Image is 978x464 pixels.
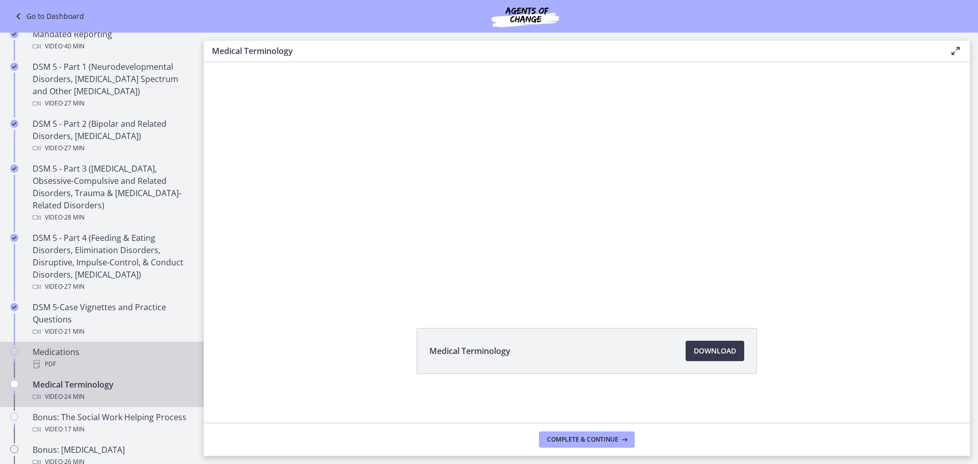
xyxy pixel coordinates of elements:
div: Video [33,97,192,110]
span: Medical Terminology [429,345,510,357]
div: DSM 5 - Part 1 (Neurodevelopmental Disorders, [MEDICAL_DATA] Spectrum and Other [MEDICAL_DATA]) [33,61,192,110]
div: Video [33,40,192,52]
div: Video [33,423,192,435]
a: Download [686,341,744,361]
div: Video [33,142,192,154]
span: Complete & continue [547,435,618,444]
div: Medications [33,346,192,370]
div: Medical Terminology [33,378,192,403]
i: Completed [10,303,18,311]
div: Bonus: The Social Work Helping Process [33,411,192,435]
span: Download [694,345,736,357]
div: Video [33,281,192,293]
i: Completed [10,63,18,71]
i: Completed [10,165,18,173]
div: DSM 5-Case Vignettes and Practice Questions [33,301,192,338]
i: Completed [10,234,18,242]
div: Video [33,211,192,224]
span: · 40 min [63,40,85,52]
h3: Medical Terminology [212,45,933,57]
span: · 28 min [63,211,85,224]
iframe: Video Lesson [204,18,970,305]
i: Completed [10,120,18,128]
div: PDF [33,358,192,370]
div: DSM 5 - Part 3 ([MEDICAL_DATA], Obsessive-Compulsive and Related Disorders, Trauma & [MEDICAL_DAT... [33,162,192,224]
i: Completed [10,30,18,38]
span: · 21 min [63,325,85,338]
span: · 24 min [63,391,85,403]
div: DSM 5 - Part 2 (Bipolar and Related Disorders, [MEDICAL_DATA]) [33,118,192,154]
img: Agents of Change [464,4,586,29]
span: · 27 min [63,142,85,154]
span: · 27 min [63,97,85,110]
div: Mandated Reporting [33,28,192,52]
span: · 17 min [63,423,85,435]
div: Video [33,391,192,403]
div: DSM 5 - Part 4 (Feeding & Eating Disorders, Elimination Disorders, Disruptive, Impulse-Control, &... [33,232,192,293]
button: Complete & continue [539,431,635,448]
div: Video [33,325,192,338]
span: · 27 min [63,281,85,293]
a: Go to Dashboard [12,10,84,22]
